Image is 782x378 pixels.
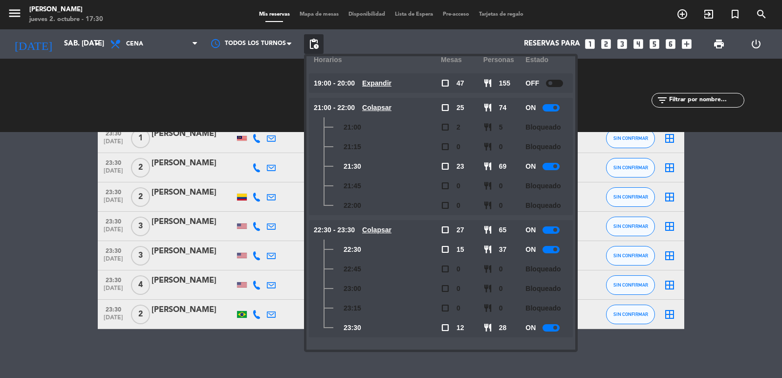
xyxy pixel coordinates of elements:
span: 0 [499,180,503,192]
span: check_box_outline_blank [441,103,450,112]
span: restaurant [483,304,492,312]
span: 0 [499,303,503,314]
span: restaurant [483,245,492,254]
span: SIN CONFIRMAR [613,311,648,317]
u: Colapsar [362,104,391,111]
span: Mapa de mesas [295,12,344,17]
span: ON [525,224,536,236]
span: 22:30 [344,244,361,255]
i: exit_to_app [703,8,715,20]
span: check_box_outline_blank [441,265,450,273]
span: restaurant [483,162,492,171]
span: restaurant [483,284,492,293]
span: 2 [131,305,150,324]
span: [DATE] [101,168,126,179]
span: Bloqueado [525,180,561,192]
span: check_box_outline_blank [441,284,450,293]
i: border_all [664,250,675,262]
span: 23:30 [101,303,126,314]
span: 23:30 [344,322,361,334]
span: restaurant [483,181,492,190]
span: 37 [499,244,507,255]
span: 2 [131,158,150,178]
span: 0 [456,283,460,294]
span: Bloqueado [525,122,561,133]
span: OFF [525,78,539,89]
span: 19:00 - 20:00 [314,78,355,89]
span: 69 [499,161,507,172]
span: [DATE] [101,314,126,326]
span: Bloqueado [525,264,561,275]
i: add_box [680,38,693,50]
div: [PERSON_NAME] [152,304,235,316]
span: 23:30 [101,186,126,197]
i: add_circle_outline [676,8,688,20]
i: arrow_drop_down [91,38,103,50]
i: looks_4 [632,38,645,50]
i: looks_6 [664,38,677,50]
span: 23:30 [101,127,126,138]
span: restaurant [483,225,492,234]
i: border_all [664,221,675,232]
span: 22:30 - 23:30 [314,224,355,236]
button: SIN CONFIRMAR [606,305,655,324]
div: [PERSON_NAME] [152,245,235,258]
span: print [713,38,725,50]
span: 0 [456,303,460,314]
span: Cena [126,41,143,47]
button: SIN CONFIRMAR [606,275,655,295]
span: Reservas para [524,40,580,48]
span: [DATE] [101,138,126,150]
span: 27 [456,224,464,236]
span: restaurant [483,201,492,210]
div: personas [483,46,526,73]
span: check_box_outline_blank [441,79,450,88]
button: SIN CONFIRMAR [606,246,655,266]
span: 0 [499,200,503,211]
span: 1 [131,129,150,148]
i: [DATE] [7,33,59,55]
span: 28 [499,322,507,334]
span: restaurant [483,103,492,112]
span: 2 [131,187,150,207]
span: 21:00 - 22:00 [314,102,355,113]
span: restaurant [483,79,492,88]
span: 0 [456,180,460,192]
div: Estado [525,46,568,73]
span: [DATE] [101,256,126,267]
div: jueves 2. octubre - 17:30 [29,15,103,24]
span: check_box_outline_blank [441,245,450,254]
div: [PERSON_NAME] [152,186,235,199]
i: search [756,8,767,20]
span: 23:30 [101,215,126,226]
span: 74 [499,102,507,113]
span: SIN CONFIRMAR [613,282,648,288]
span: 21:30 [344,161,361,172]
div: Horarios [314,46,441,73]
span: check_box_outline_blank [441,181,450,190]
span: Tarjetas de regalo [474,12,528,17]
span: 22:00 [344,200,361,211]
span: 23:30 [101,156,126,168]
span: 21:15 [344,141,361,153]
span: SIN CONFIRMAR [613,223,648,229]
span: check_box_outline_blank [441,142,450,151]
span: Pre-acceso [438,12,474,17]
span: restaurant [483,123,492,132]
i: menu [7,6,22,21]
span: SIN CONFIRMAR [613,253,648,258]
span: restaurant [483,142,492,151]
button: SIN CONFIRMAR [606,217,655,236]
span: 0 [456,200,460,211]
i: looks_one [584,38,596,50]
span: 65 [499,224,507,236]
i: power_settings_new [750,38,762,50]
span: 3 [131,246,150,266]
input: Filtrar por nombre... [668,95,744,106]
span: 0 [499,283,503,294]
span: 4 [131,275,150,295]
i: filter_list [656,94,668,106]
i: border_all [664,309,675,320]
span: 21:00 [344,122,361,133]
span: check_box_outline_blank [441,162,450,171]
